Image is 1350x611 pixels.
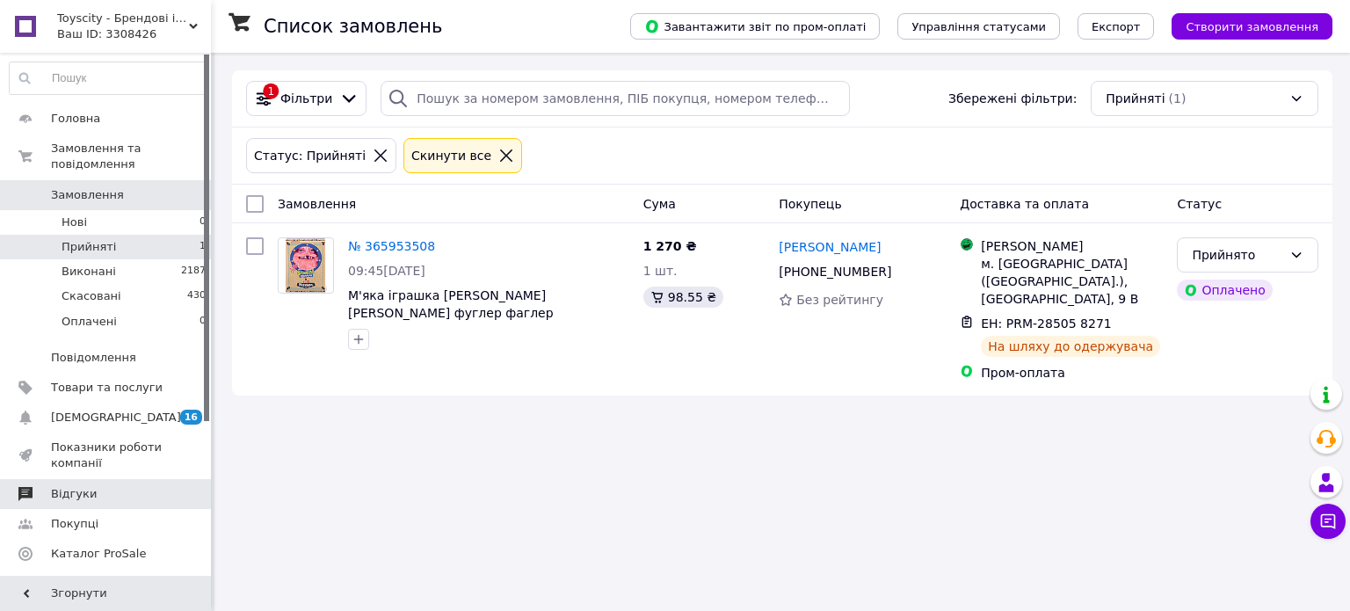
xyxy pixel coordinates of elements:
div: [PHONE_NUMBER] [775,259,895,284]
span: 09:45[DATE] [348,264,425,278]
a: М'яка іграшка [PERSON_NAME] [PERSON_NAME] фуглер фаглер [348,288,554,320]
span: Статус [1177,197,1222,211]
input: Пошук [10,62,207,94]
span: 0 [200,215,206,230]
span: [DEMOGRAPHIC_DATA] [51,410,181,426]
span: Збережені фільтри: [948,90,1077,107]
span: Замовлення та повідомлення [51,141,211,172]
a: [PERSON_NAME] [779,238,881,256]
span: ЕН: PRM-28505 8271 [981,316,1111,331]
span: Фільтри [280,90,332,107]
span: Виконані [62,264,116,280]
span: Товари та послуги [51,380,163,396]
span: Повідомлення [51,350,136,366]
div: Статус: Прийняті [250,146,369,165]
span: Прийняті [62,239,116,255]
div: Ваш ID: 3308426 [57,26,211,42]
div: Cкинути все [408,146,495,165]
div: [PERSON_NAME] [981,237,1163,255]
button: Завантажити звіт по пром-оплаті [630,13,880,40]
input: Пошук за номером замовлення, ПІБ покупця, номером телефону, Email, номером накладної [381,81,849,116]
span: Cума [643,197,676,211]
div: Пром-оплата [981,364,1163,382]
a: Створити замовлення [1154,18,1332,33]
span: Нові [62,215,87,230]
span: Покупець [779,197,841,211]
span: Замовлення [278,197,356,211]
span: Відгуки [51,486,97,502]
span: Управління статусами [911,20,1046,33]
span: Завантажити звіт по пром-оплаті [644,18,866,34]
span: Скасовані [62,288,121,304]
span: Експорт [1092,20,1141,33]
div: 98.55 ₴ [643,287,723,308]
button: Чат з покупцем [1310,504,1346,539]
span: Каталог ProSale [51,546,146,562]
button: Експорт [1078,13,1155,40]
span: Прийняті [1106,90,1165,107]
span: 1 [200,239,206,255]
span: (1) [1169,91,1187,105]
span: Доставка та оплата [960,197,1089,211]
span: Toyscity - Брендові іграшки [57,11,189,26]
span: 16 [180,410,202,425]
span: Покупці [51,516,98,532]
h1: Список замовлень [264,16,442,37]
img: Фото товару [285,238,327,293]
div: Прийнято [1192,245,1282,265]
span: Оплачені [62,314,117,330]
span: Головна [51,111,100,127]
a: Фото товару [278,237,334,294]
button: Управління статусами [897,13,1060,40]
span: 0 [200,314,206,330]
span: 1 270 ₴ [643,239,697,253]
div: м. [GEOGRAPHIC_DATA] ([GEOGRAPHIC_DATA].), [GEOGRAPHIC_DATA], 9 В [981,255,1163,308]
button: Створити замовлення [1172,13,1332,40]
span: Створити замовлення [1186,20,1318,33]
div: На шляху до одержувача [981,336,1160,357]
span: Показники роботи компанії [51,440,163,471]
span: 430 [187,288,206,304]
div: Оплачено [1177,280,1272,301]
span: Без рейтингу [796,293,883,307]
span: 2187 [181,264,206,280]
a: № 365953508 [348,239,435,253]
span: 1 шт. [643,264,678,278]
span: Замовлення [51,187,124,203]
